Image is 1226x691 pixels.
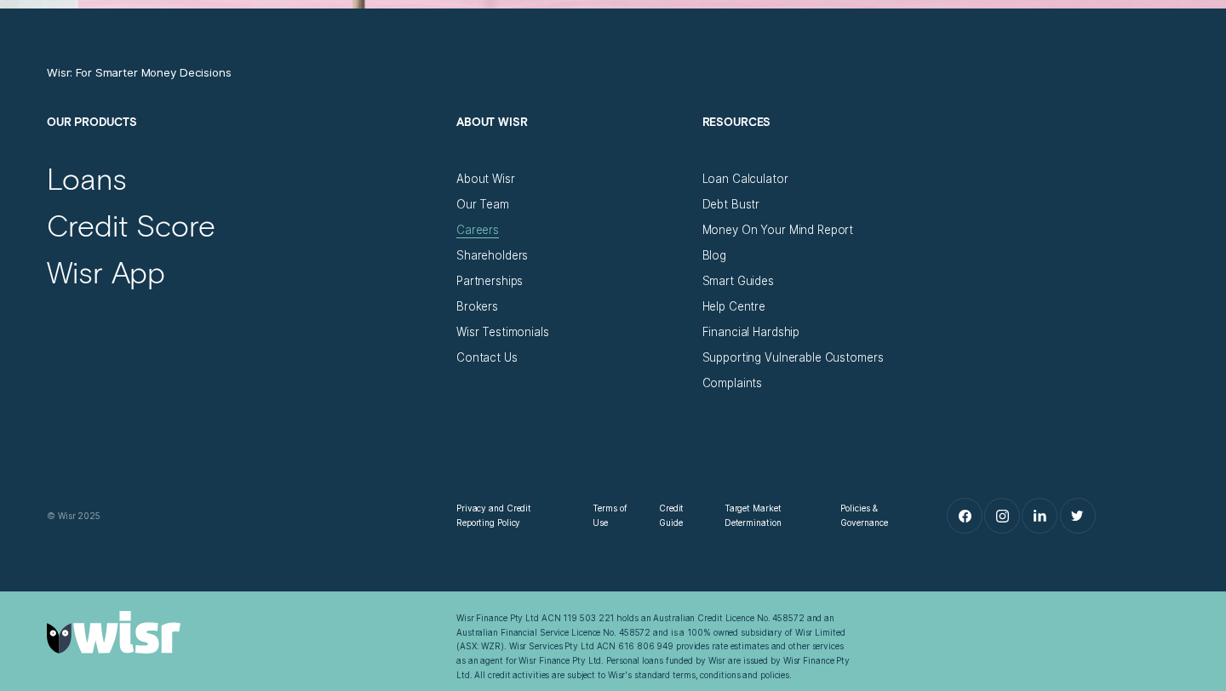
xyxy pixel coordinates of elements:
[456,172,515,186] a: About Wisr
[456,274,523,288] a: Partnerships
[456,197,509,212] a: Our Team
[702,172,788,186] a: Loan Calculator
[456,223,499,237] a: Careers
[456,248,528,263] a: Shareholders
[985,499,1019,533] a: Instagram
[47,611,180,654] img: Wisr
[47,66,232,80] a: Wisr: For Smarter Money Decisions
[47,254,165,290] a: Wisr App
[40,509,450,523] div: © Wisr 2025
[456,325,549,340] a: Wisr Testimonials
[725,501,816,529] a: Target Market Determination
[47,207,215,243] a: Credit Score
[702,115,934,172] h2: Resources
[948,499,982,533] a: Facebook
[702,300,766,314] a: Help Centre
[702,197,760,212] a: Debt Bustr
[702,351,884,365] a: Supporting Vulnerable Customers
[1061,499,1095,533] a: Twitter
[702,274,774,288] a: Smart Guides
[47,160,127,197] a: Loans
[593,501,633,529] a: Terms of Use
[47,115,442,172] h2: Our Products
[456,300,498,314] a: Brokers
[702,223,854,237] a: Money On Your Mind Report
[456,351,518,365] a: Contact Us
[456,501,567,529] a: Privacy and Credit Reporting Policy
[702,325,800,340] a: Financial Hardship
[702,376,763,391] a: Complaints
[1023,499,1057,533] a: LinkedIn
[702,248,726,263] a: Blog
[456,115,688,172] h2: About Wisr
[659,501,699,529] a: Credit Guide
[840,501,908,529] a: Policies & Governance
